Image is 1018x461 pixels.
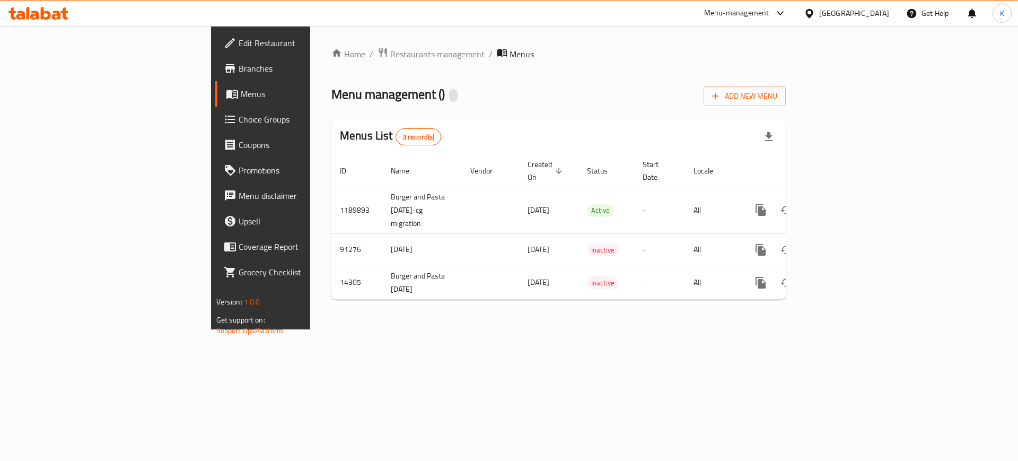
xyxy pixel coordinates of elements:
[634,187,685,233] td: -
[241,88,373,100] span: Menus
[528,242,549,256] span: [DATE]
[774,270,799,295] button: Change Status
[528,158,566,184] span: Created On
[215,208,381,234] a: Upsell
[331,155,858,300] table: enhanced table
[244,295,260,309] span: 1.0.0
[643,158,672,184] span: Start Date
[331,82,445,106] span: Menu management ( )
[382,266,462,299] td: Burger and Pasta [DATE]
[528,203,549,217] span: [DATE]
[215,56,381,81] a: Branches
[239,138,373,151] span: Coupons
[215,81,381,107] a: Menus
[587,277,619,289] span: Inactive
[819,7,889,19] div: [GEOGRAPHIC_DATA]
[215,183,381,208] a: Menu disclaimer
[634,233,685,266] td: -
[239,240,373,253] span: Coverage Report
[239,215,373,228] span: Upsell
[587,243,619,256] div: Inactive
[685,266,740,299] td: All
[712,90,777,103] span: Add New Menu
[216,324,284,337] a: Support.OpsPlatform
[391,164,423,177] span: Name
[239,113,373,126] span: Choice Groups
[215,30,381,56] a: Edit Restaurant
[704,7,769,20] div: Menu-management
[239,266,373,279] span: Grocery Checklist
[382,233,462,266] td: [DATE]
[587,164,621,177] span: Status
[216,295,242,309] span: Version:
[704,86,786,106] button: Add New Menu
[756,124,782,150] div: Export file
[215,132,381,158] a: Coupons
[239,37,373,49] span: Edit Restaurant
[774,197,799,223] button: Change Status
[587,204,614,217] div: Active
[215,234,381,259] a: Coverage Report
[340,164,360,177] span: ID
[340,128,441,145] h2: Menus List
[1000,7,1004,19] span: K
[587,276,619,289] div: Inactive
[331,47,786,61] nav: breadcrumb
[774,237,799,263] button: Change Status
[748,270,774,295] button: more
[510,48,534,60] span: Menus
[378,47,485,61] a: Restaurants management
[587,244,619,256] span: Inactive
[396,132,441,142] span: 3 record(s)
[215,158,381,183] a: Promotions
[215,259,381,285] a: Grocery Checklist
[215,107,381,132] a: Choice Groups
[382,187,462,233] td: Burger and Pasta [DATE]-cg migration
[748,237,774,263] button: more
[396,128,442,145] div: Total records count
[470,164,506,177] span: Vendor
[390,48,485,60] span: Restaurants management
[239,189,373,202] span: Menu disclaimer
[685,187,740,233] td: All
[239,164,373,177] span: Promotions
[489,48,493,60] li: /
[239,62,373,75] span: Branches
[748,197,774,223] button: more
[216,313,265,327] span: Get support on:
[685,233,740,266] td: All
[528,275,549,289] span: [DATE]
[634,266,685,299] td: -
[740,155,858,187] th: Actions
[694,164,727,177] span: Locale
[587,204,614,216] span: Active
